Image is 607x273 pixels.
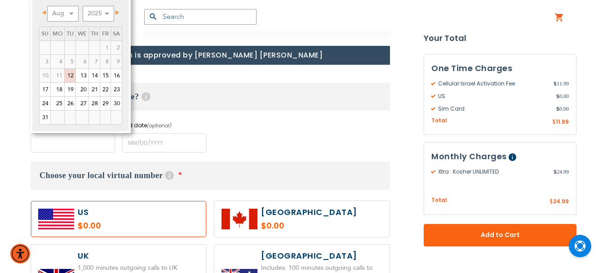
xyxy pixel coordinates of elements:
span: 5 [65,55,75,68]
span: 9 [111,55,122,68]
a: 24 [40,97,50,110]
a: 15 [100,69,111,82]
span: 0.00 [556,105,569,113]
a: 13 [76,69,89,82]
span: Help [165,171,174,180]
a: 30 [111,97,122,110]
h1: This plan is approved by [PERSON_NAME] [PERSON_NAME] [31,46,390,65]
span: 6 [76,55,89,68]
span: Choose your local virtual number [40,171,163,180]
a: 14 [89,69,100,82]
span: Total [431,116,447,125]
span: Tuesday [66,30,74,38]
span: Monday [53,30,62,38]
strong: Your Total [424,31,576,45]
span: 1 [100,41,111,54]
span: $ [554,168,557,176]
h3: When do you need service? [31,83,390,111]
span: 24.99 [554,168,569,176]
span: 24.99 [553,198,569,206]
input: Search [144,9,257,25]
span: US [431,92,556,100]
span: Add to Cart [453,231,547,240]
span: 4 [51,55,64,68]
span: Next [115,10,119,15]
button: Add to Cart [424,224,576,246]
span: $ [549,198,553,206]
input: MM/DD/YYYY [31,133,115,152]
a: 18 [51,83,64,96]
span: $ [556,92,559,100]
a: 23 [111,83,122,96]
span: 0.00 [556,92,569,100]
span: Wednesday [78,30,87,38]
span: Help [509,154,516,161]
span: 10 [40,69,50,82]
span: Sunday [41,30,49,38]
select: Select month [47,6,79,22]
a: Prev [40,7,51,18]
span: 8 [100,55,111,68]
span: Cellular Israel Activation Fee [431,80,554,88]
a: 21 [89,83,100,96]
a: 16 [111,69,122,82]
a: Next [110,7,121,18]
a: 12 [65,69,75,82]
span: Total [431,197,447,205]
a: 31 [40,111,50,124]
span: Help [142,92,151,101]
span: 11 [51,69,64,82]
a: 17 [40,83,50,96]
a: 26 [65,97,75,110]
input: MM/DD/YYYY [122,133,207,152]
span: Prev [42,10,46,15]
a: 19 [65,83,75,96]
span: 11.99 [556,118,569,125]
i: (optional) [147,122,172,129]
label: End date [122,121,207,130]
span: 3 [40,55,50,68]
span: 2 [111,41,122,54]
a: 22 [100,83,111,96]
span: 11.99 [554,80,569,88]
a: 28 [89,97,100,110]
span: Xtra : Kosher UNLIMITED [431,168,554,176]
span: 7 [89,55,100,68]
a: 29 [100,97,111,110]
span: Saturday [113,30,120,38]
span: Monthly Charges [431,151,507,162]
a: 20 [76,83,89,96]
a: 27 [76,97,89,110]
span: Thursday [91,30,98,38]
span: Sim Card [431,105,556,113]
div: Accessibility Menu [10,244,30,264]
span: Friday [102,30,109,38]
h3: One Time Charges [431,62,569,75]
span: $ [556,105,559,113]
select: Select year [83,6,114,22]
span: $ [552,118,556,126]
a: 25 [51,97,64,110]
span: $ [554,80,557,88]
